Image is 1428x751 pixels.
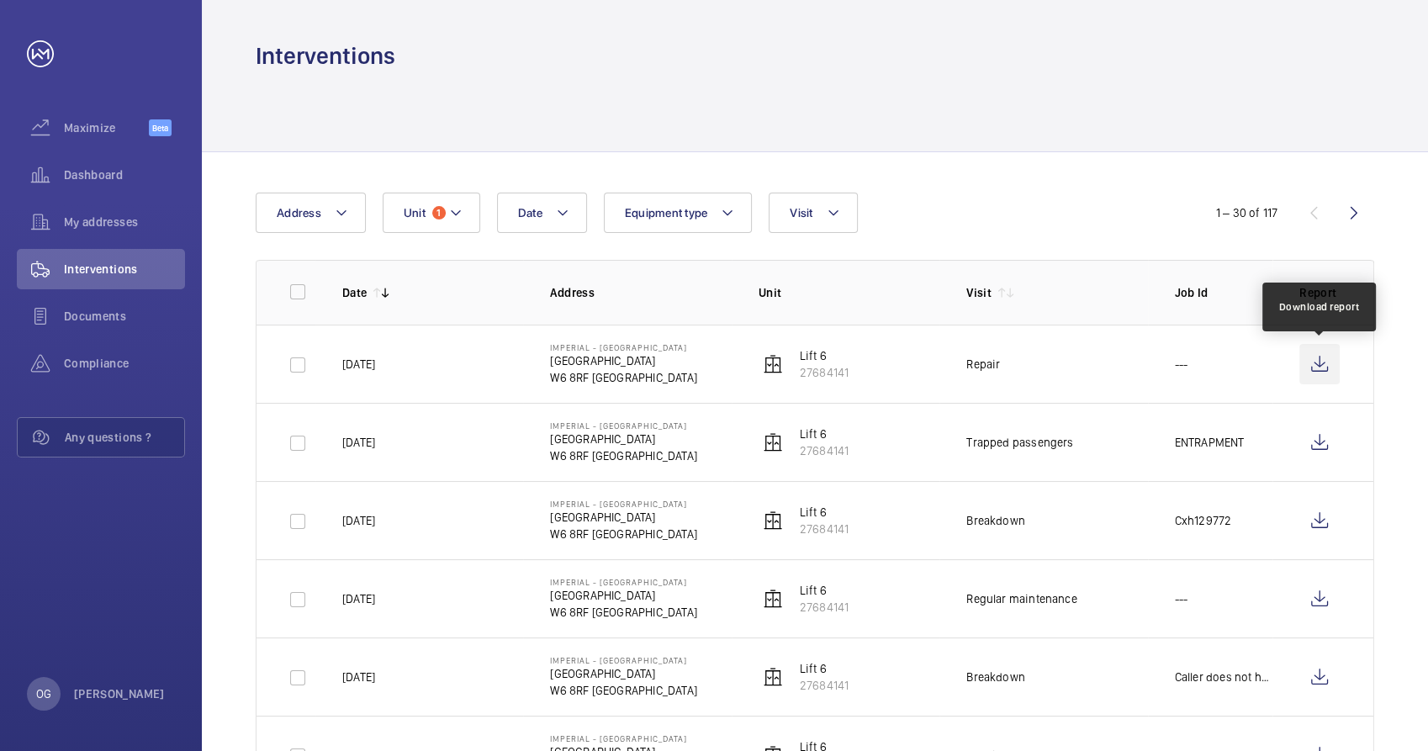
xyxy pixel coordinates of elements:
[64,214,185,230] span: My addresses
[1216,204,1277,221] div: 1 – 30 of 117
[149,119,172,136] span: Beta
[74,685,165,702] p: [PERSON_NAME]
[404,206,426,219] span: Unit
[518,206,542,219] span: Date
[966,669,1025,685] div: Breakdown
[604,193,753,233] button: Equipment type
[65,429,184,446] span: Any questions ?
[342,434,375,451] p: [DATE]
[550,509,696,526] p: [GEOGRAPHIC_DATA]
[550,447,696,464] p: W6 8RF [GEOGRAPHIC_DATA]
[966,512,1025,529] div: Breakdown
[759,284,939,301] p: Unit
[342,590,375,607] p: [DATE]
[432,206,446,219] span: 1
[342,512,375,529] p: [DATE]
[256,193,366,233] button: Address
[1175,669,1272,685] p: Caller does not have an order number
[550,604,696,621] p: W6 8RF [GEOGRAPHIC_DATA]
[1175,284,1272,301] p: Job Id
[763,667,783,687] img: elevator.svg
[342,669,375,685] p: [DATE]
[550,733,696,743] p: Imperial - [GEOGRAPHIC_DATA]
[800,364,849,381] p: 27684141
[550,420,696,431] p: Imperial - [GEOGRAPHIC_DATA]
[800,347,849,364] p: Lift 6
[550,682,696,699] p: W6 8RF [GEOGRAPHIC_DATA]
[550,526,696,542] p: W6 8RF [GEOGRAPHIC_DATA]
[64,261,185,278] span: Interventions
[763,354,783,374] img: elevator.svg
[383,193,480,233] button: Unit1
[625,206,708,219] span: Equipment type
[550,352,696,369] p: [GEOGRAPHIC_DATA]
[1279,299,1360,315] div: Download report
[550,369,696,386] p: W6 8RF [GEOGRAPHIC_DATA]
[769,193,857,233] button: Visit
[800,677,849,694] p: 27684141
[763,589,783,609] img: elevator.svg
[550,577,696,587] p: Imperial - [GEOGRAPHIC_DATA]
[800,599,849,616] p: 27684141
[256,40,395,71] h1: Interventions
[966,434,1073,451] div: Trapped passengers
[550,342,696,352] p: Imperial - [GEOGRAPHIC_DATA]
[800,442,849,459] p: 27684141
[763,510,783,531] img: elevator.svg
[966,590,1076,607] div: Regular maintenance
[550,431,696,447] p: [GEOGRAPHIC_DATA]
[800,504,849,521] p: Lift 6
[763,432,783,452] img: elevator.svg
[550,284,731,301] p: Address
[550,665,696,682] p: [GEOGRAPHIC_DATA]
[966,284,992,301] p: Visit
[36,685,51,702] p: OG
[64,355,185,372] span: Compliance
[277,206,321,219] span: Address
[550,655,696,665] p: Imperial - [GEOGRAPHIC_DATA]
[64,167,185,183] span: Dashboard
[800,521,849,537] p: 27684141
[342,356,375,373] p: [DATE]
[800,660,849,677] p: Lift 6
[1175,356,1188,373] p: ---
[64,308,185,325] span: Documents
[790,206,812,219] span: Visit
[342,284,367,301] p: Date
[800,582,849,599] p: Lift 6
[64,119,149,136] span: Maximize
[1175,434,1245,451] p: ENTRAPMENT
[966,356,1000,373] div: Repair
[497,193,587,233] button: Date
[1175,512,1232,529] p: Cxh129772
[800,426,849,442] p: Lift 6
[1175,590,1188,607] p: ---
[550,587,696,604] p: [GEOGRAPHIC_DATA]
[550,499,696,509] p: Imperial - [GEOGRAPHIC_DATA]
